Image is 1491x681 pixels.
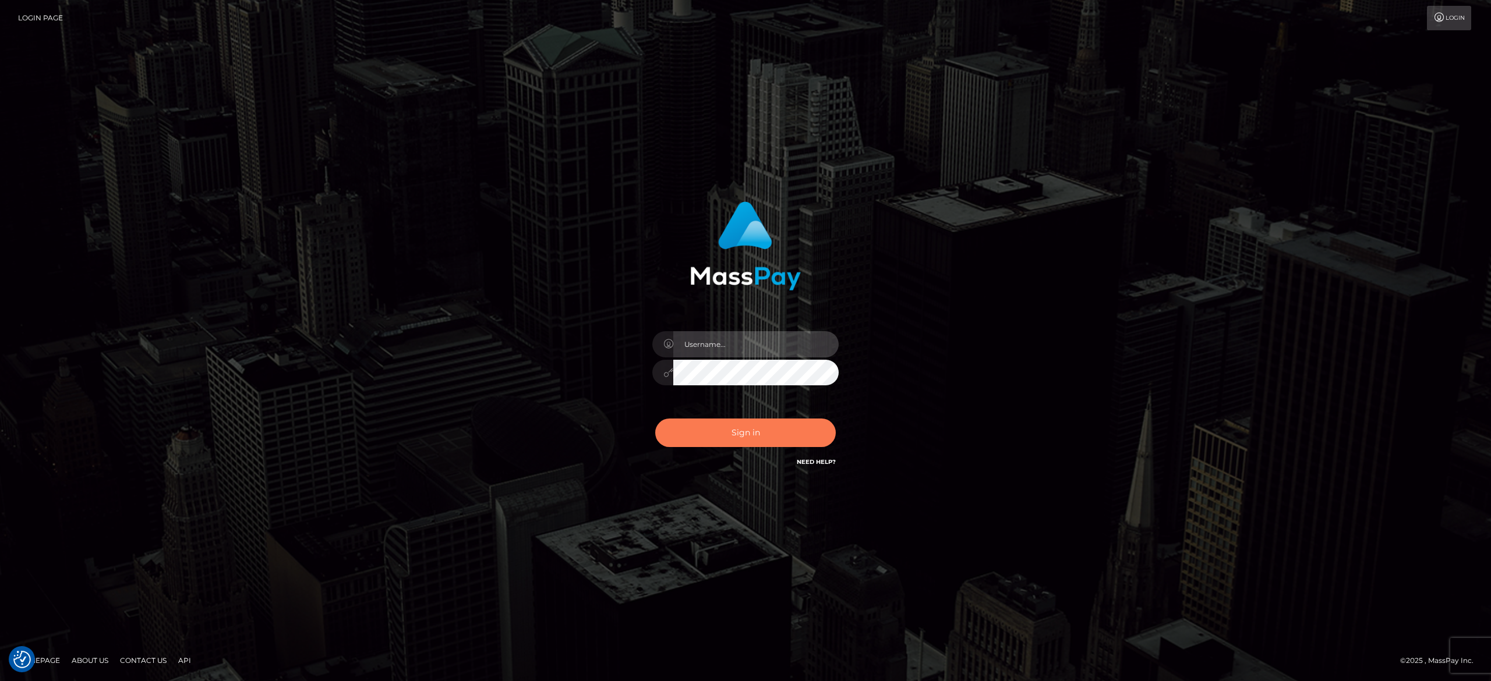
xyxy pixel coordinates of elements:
a: Contact Us [115,651,171,669]
a: Homepage [13,651,65,669]
a: Login [1427,6,1471,30]
a: About Us [67,651,113,669]
a: API [174,651,196,669]
button: Sign in [655,418,836,447]
input: Username... [673,331,839,357]
img: MassPay Login [690,201,801,290]
div: © 2025 , MassPay Inc. [1400,654,1482,667]
a: Login Page [18,6,63,30]
img: Revisit consent button [13,651,31,668]
button: Consent Preferences [13,651,31,668]
a: Need Help? [797,458,836,466]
